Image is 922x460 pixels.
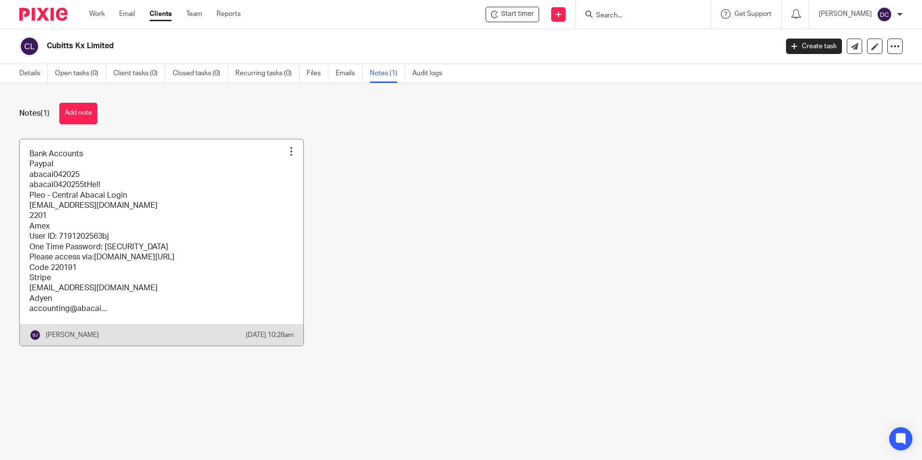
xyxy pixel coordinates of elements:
[734,11,772,17] span: Get Support
[47,41,626,51] h2: Cubitts Kx Limited
[246,330,294,340] p: [DATE] 10:28am
[217,9,241,19] a: Reports
[595,12,682,20] input: Search
[173,64,228,83] a: Closed tasks (0)
[370,64,405,83] a: Notes (1)
[113,64,165,83] a: Client tasks (0)
[19,64,48,83] a: Details
[186,9,202,19] a: Team
[819,9,872,19] p: [PERSON_NAME]
[41,109,50,117] span: (1)
[19,36,40,56] img: svg%3E
[235,64,299,83] a: Recurring tasks (0)
[501,9,534,19] span: Start timer
[19,108,50,119] h1: Notes
[149,9,172,19] a: Clients
[55,64,106,83] a: Open tasks (0)
[307,64,328,83] a: Files
[119,9,135,19] a: Email
[59,103,97,124] button: Add note
[46,330,99,340] p: [PERSON_NAME]
[486,7,539,22] div: Cubitts Kx Limited
[29,329,41,341] img: svg%3E
[786,39,842,54] a: Create task
[877,7,892,22] img: svg%3E
[336,64,363,83] a: Emails
[412,64,449,83] a: Audit logs
[89,9,105,19] a: Work
[19,8,68,21] img: Pixie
